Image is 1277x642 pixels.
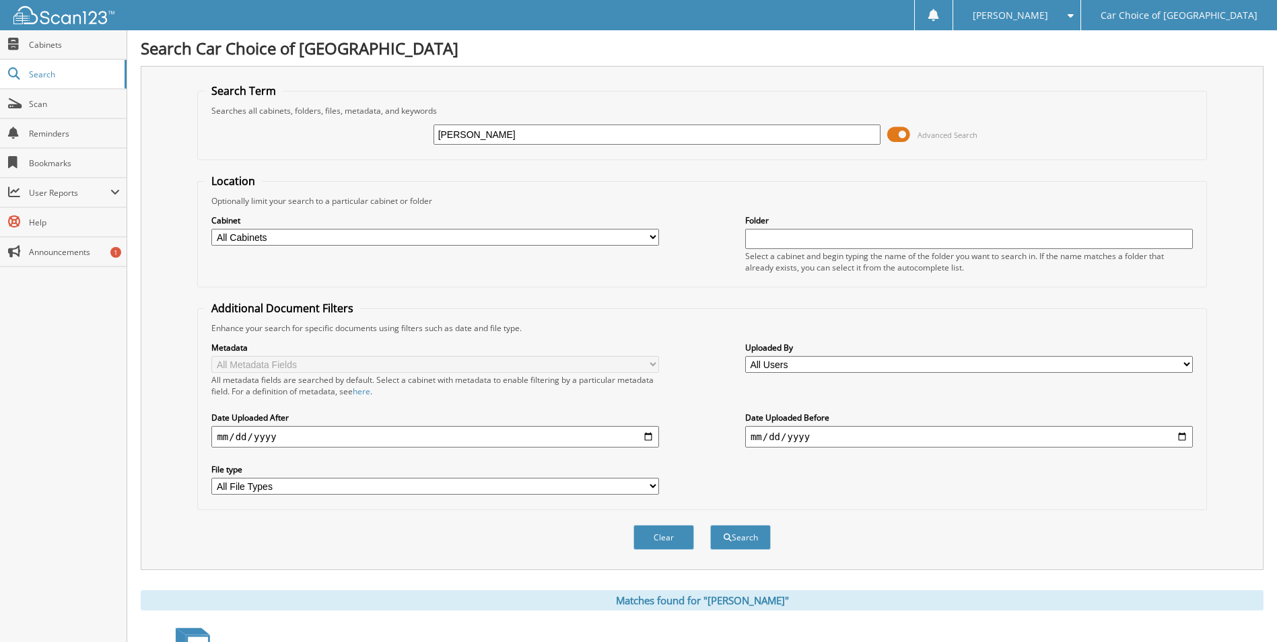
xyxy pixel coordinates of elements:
div: 1 [110,247,121,258]
span: Reminders [29,128,120,139]
label: Metadata [211,342,659,353]
label: Date Uploaded Before [745,412,1193,423]
legend: Additional Document Filters [205,301,360,316]
div: Searches all cabinets, folders, files, metadata, and keywords [205,105,1199,116]
div: Matches found for "[PERSON_NAME]" [141,590,1264,610]
div: Enhance your search for specific documents using filters such as date and file type. [205,322,1199,334]
label: Folder [745,215,1193,226]
button: Search [710,525,771,550]
div: Select a cabinet and begin typing the name of the folder you want to search in. If the name match... [745,250,1193,273]
span: Cabinets [29,39,120,50]
span: User Reports [29,187,110,199]
div: Optionally limit your search to a particular cabinet or folder [205,195,1199,207]
span: [PERSON_NAME] [973,11,1048,20]
label: File type [211,464,659,475]
span: Advanced Search [918,130,977,140]
label: Cabinet [211,215,659,226]
label: Date Uploaded After [211,412,659,423]
legend: Location [205,174,262,188]
img: scan123-logo-white.svg [13,6,114,24]
a: here [353,386,370,397]
h1: Search Car Choice of [GEOGRAPHIC_DATA] [141,37,1264,59]
input: end [745,426,1193,448]
span: Search [29,69,118,80]
button: Clear [633,525,694,550]
legend: Search Term [205,83,283,98]
span: Announcements [29,246,120,258]
span: Scan [29,98,120,110]
label: Uploaded By [745,342,1193,353]
span: Car Choice of [GEOGRAPHIC_DATA] [1101,11,1257,20]
span: Help [29,217,120,228]
input: start [211,426,659,448]
span: Bookmarks [29,157,120,169]
div: All metadata fields are searched by default. Select a cabinet with metadata to enable filtering b... [211,374,659,397]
